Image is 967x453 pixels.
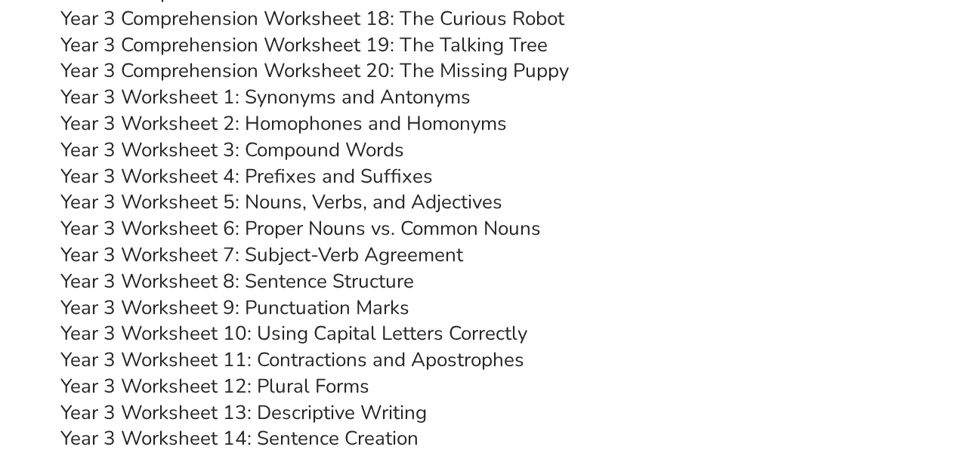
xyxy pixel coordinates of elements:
[60,215,541,242] a: Year 3 Worksheet 6: Proper Nouns vs. Common Nouns
[60,137,404,163] a: Year 3 Worksheet 3: Compound Words
[60,399,427,426] a: Year 3 Worksheet 13: Descriptive Writing
[60,347,524,373] a: Year 3 Worksheet 11: Contractions and Apostrophes
[60,84,471,110] a: Year 3 Worksheet 1: Synonyms and Antonyms
[60,110,507,137] a: Year 3 Worksheet 2: Homophones and Homonyms
[60,320,527,347] a: Year 3 Worksheet 10: Using Capital Letters Correctly
[60,294,409,321] a: Year 3 Worksheet 9: Punctuation Marks
[60,268,414,294] a: Year 3 Worksheet 8: Sentence Structure
[708,282,967,453] iframe: Chat Widget
[60,189,502,215] a: Year 3 Worksheet 5: Nouns, Verbs, and Adjectives
[60,373,369,399] a: Year 3 Worksheet 12: Plural Forms
[60,163,433,190] a: Year 3 Worksheet 4: Prefixes and Suffixes
[60,32,548,58] a: Year 3 Comprehension Worksheet 19: The Talking Tree
[60,57,569,84] a: Year 3 Comprehension Worksheet 20: The Missing Puppy
[60,5,564,32] a: Year 3 Comprehension Worksheet 18: The Curious Robot
[60,425,419,451] a: Year 3 Worksheet 14: Sentence Creation
[60,242,463,268] a: Year 3 Worksheet 7: Subject-Verb Agreement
